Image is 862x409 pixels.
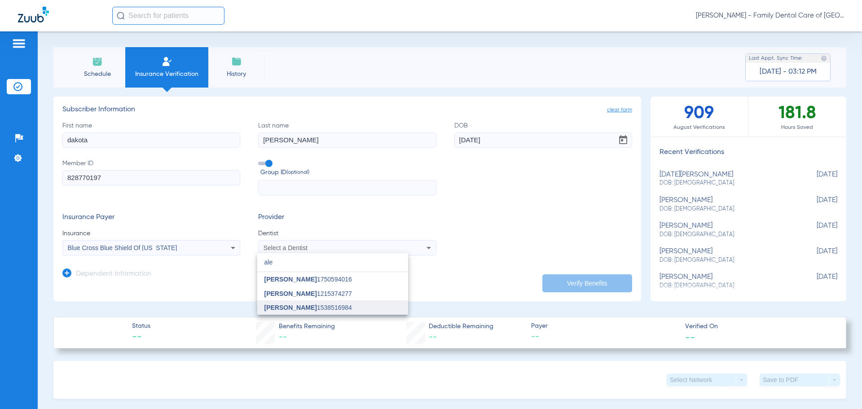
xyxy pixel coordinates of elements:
[264,304,352,311] span: 1538516984
[264,290,352,297] span: 1215374277
[264,276,317,283] span: [PERSON_NAME]
[264,290,317,297] span: [PERSON_NAME]
[257,253,408,272] input: dropdown search
[264,276,352,282] span: 1750594016
[264,304,317,311] span: [PERSON_NAME]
